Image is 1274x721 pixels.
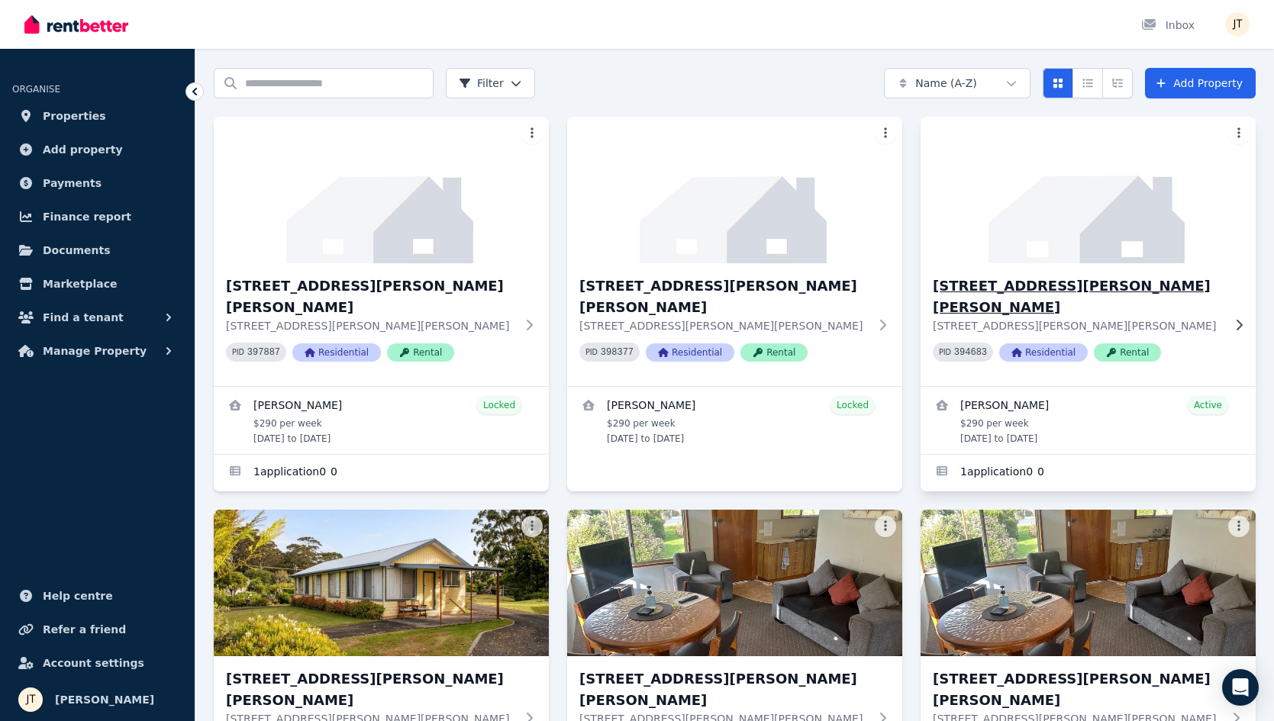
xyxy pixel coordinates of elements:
img: Jamie Taylor [18,687,43,712]
button: More options [1228,123,1250,144]
code: 398377 [601,347,634,358]
img: 6/21 Andrew St, Strahan [567,510,902,656]
p: [STREET_ADDRESS][PERSON_NAME][PERSON_NAME] [933,318,1222,333]
h3: [STREET_ADDRESS][PERSON_NAME][PERSON_NAME] [579,275,869,318]
span: Add property [43,140,123,159]
img: 3/21 Andrew St, Strahan [567,117,902,263]
h3: [STREET_ADDRESS][PERSON_NAME][PERSON_NAME] [226,275,515,318]
span: Marketplace [43,275,117,293]
span: Filter [459,76,504,91]
p: [STREET_ADDRESS][PERSON_NAME][PERSON_NAME] [579,318,869,333]
button: Compact list view [1072,68,1103,98]
img: 2/21 Andrew St, Strahan [214,117,549,263]
a: Refer a friend [12,614,182,645]
a: Documents [12,235,182,266]
button: More options [521,516,543,537]
span: Rental [387,343,454,362]
span: [PERSON_NAME] [55,690,154,709]
button: More options [875,516,896,537]
a: 2/21 Andrew St, Strahan[STREET_ADDRESS][PERSON_NAME][PERSON_NAME][STREET_ADDRESS][PERSON_NAME][PE... [214,117,549,386]
img: 4/21 Andrew St, Strahan [912,113,1264,267]
span: Documents [43,241,111,259]
a: Add property [12,134,182,165]
code: 394683 [954,347,987,358]
img: Jamie Taylor [1225,12,1250,37]
span: Name (A-Z) [915,76,977,91]
code: 397887 [247,347,280,358]
button: More options [875,123,896,144]
h3: [STREET_ADDRESS][PERSON_NAME][PERSON_NAME] [579,668,869,711]
span: Payments [43,174,102,192]
span: Finance report [43,208,131,226]
h3: [STREET_ADDRESS][PERSON_NAME][PERSON_NAME] [933,668,1222,711]
a: Account settings [12,648,182,678]
a: Help centre [12,581,182,611]
button: Card view [1043,68,1073,98]
div: Open Intercom Messenger [1222,669,1259,706]
button: Name (A-Z) [884,68,1030,98]
a: Properties [12,101,182,131]
div: Inbox [1141,18,1195,33]
a: View details for Alexandre Flaschner [214,387,549,454]
span: Find a tenant [43,308,124,327]
span: Rental [740,343,808,362]
button: Manage Property [12,336,182,366]
div: View options [1043,68,1133,98]
a: 3/21 Andrew St, Strahan[STREET_ADDRESS][PERSON_NAME][PERSON_NAME][STREET_ADDRESS][PERSON_NAME][PE... [567,117,902,386]
img: 5/21 Andrew St, Strahan [214,510,549,656]
span: Properties [43,107,106,125]
img: 7/21 Andrew St, Strahan [921,510,1256,656]
a: Finance report [12,201,182,232]
span: Residential [646,343,734,362]
h3: [STREET_ADDRESS][PERSON_NAME][PERSON_NAME] [933,275,1222,318]
span: Manage Property [43,342,147,360]
img: RentBetter [24,13,128,36]
a: 4/21 Andrew St, Strahan[STREET_ADDRESS][PERSON_NAME][PERSON_NAME][STREET_ADDRESS][PERSON_NAME][PE... [921,117,1256,386]
small: PID [939,348,951,356]
button: More options [521,123,543,144]
a: View details for Dimity Williams [921,387,1256,454]
button: Filter [446,68,535,98]
small: PID [232,348,244,356]
a: Applications for 2/21 Andrew St, Strahan [214,455,549,491]
a: Applications for 4/21 Andrew St, Strahan [921,455,1256,491]
button: Find a tenant [12,302,182,333]
span: Help centre [43,587,113,605]
span: Rental [1094,343,1161,362]
button: More options [1228,516,1250,537]
span: Account settings [43,654,144,672]
button: Expanded list view [1102,68,1133,98]
span: Residential [999,343,1088,362]
h3: [STREET_ADDRESS][PERSON_NAME][PERSON_NAME] [226,668,515,711]
span: ORGANISE [12,84,60,95]
a: Payments [12,168,182,198]
a: Add Property [1145,68,1256,98]
a: Marketplace [12,269,182,299]
small: PID [585,348,598,356]
p: [STREET_ADDRESS][PERSON_NAME][PERSON_NAME] [226,318,515,333]
span: Refer a friend [43,620,126,639]
a: View details for Kineta Tatnell [567,387,902,454]
span: Residential [292,343,381,362]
